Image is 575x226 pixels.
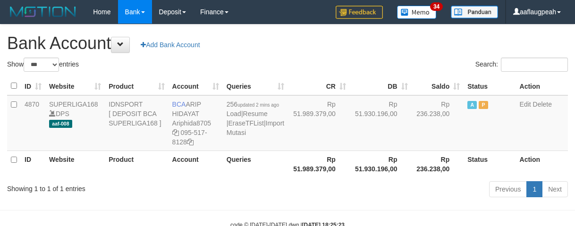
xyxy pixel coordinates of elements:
[288,151,350,177] th: Rp 51.989.379,00
[45,77,105,95] th: Website: activate to sort column ascending
[49,120,72,128] span: aaf-008
[45,151,105,177] th: Website
[105,95,168,151] td: IDNSPORT [ DEPOSIT BCA SUPERLIGA168 ]
[501,58,568,72] input: Search:
[7,58,79,72] label: Show entries
[350,77,412,95] th: DB: activate to sort column ascending
[542,181,568,197] a: Next
[228,119,263,127] a: EraseTFList
[45,95,105,151] td: DPS
[430,2,443,11] span: 34
[7,5,79,19] img: MOTION_logo.png
[49,100,98,108] a: SUPERLIGA168
[526,181,542,197] a: 1
[105,151,168,177] th: Product
[237,102,279,108] span: updated 2 mins ago
[169,151,223,177] th: Account
[533,100,552,108] a: Delete
[288,95,350,151] td: Rp 51.989.379,00
[172,119,211,127] a: Ariphida8705
[516,77,568,95] th: Action
[24,58,59,72] select: Showentries
[227,110,241,117] a: Load
[412,95,464,151] td: Rp 236.238,00
[479,101,488,109] span: Paused
[223,151,288,177] th: Queries
[464,77,516,95] th: Status
[475,58,568,72] label: Search:
[7,34,568,53] h1: Bank Account
[21,77,45,95] th: ID: activate to sort column ascending
[412,151,464,177] th: Rp 236.238,00
[169,95,223,151] td: ARIP HIDAYAT 095-517-8128
[243,110,268,117] a: Resume
[516,151,568,177] th: Action
[464,151,516,177] th: Status
[350,95,412,151] td: Rp 51.930.196,00
[412,77,464,95] th: Saldo: activate to sort column ascending
[105,77,168,95] th: Product: activate to sort column ascending
[169,77,223,95] th: Account: activate to sort column ascending
[288,77,350,95] th: CR: activate to sort column ascending
[187,138,194,146] a: Copy 0955178128 to clipboard
[227,100,279,108] span: 256
[172,129,179,136] a: Copy Ariphida8705 to clipboard
[227,119,284,136] a: Import Mutasi
[7,180,233,193] div: Showing 1 to 1 of 1 entries
[21,95,45,151] td: 4870
[397,6,437,19] img: Button%20Memo.svg
[223,77,288,95] th: Queries: activate to sort column ascending
[451,6,498,18] img: panduan.png
[350,151,412,177] th: Rp 51.930.196,00
[520,100,531,108] a: Edit
[172,100,186,108] span: BCA
[135,37,206,53] a: Add Bank Account
[467,101,477,109] span: Active
[21,151,45,177] th: ID
[227,100,284,136] span: | | |
[336,6,383,19] img: Feedback.jpg
[489,181,527,197] a: Previous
